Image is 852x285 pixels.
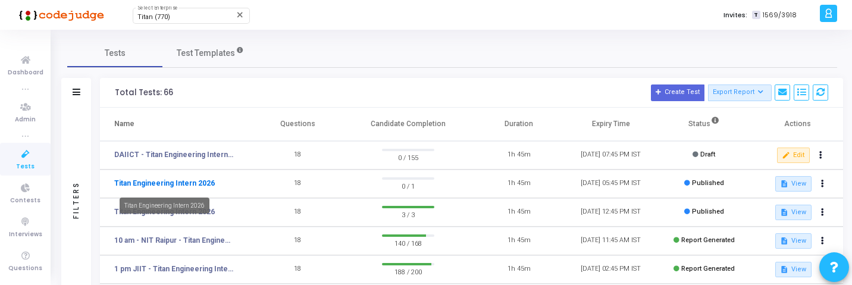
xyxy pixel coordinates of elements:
span: Report Generated [681,236,735,244]
label: Invites: [723,10,747,20]
td: 18 [252,170,344,198]
a: DAIICT - Titan Engineering Intern 2026 [114,149,233,160]
td: 1h 45m [473,255,565,284]
div: Titan Engineering Intern 2026 [120,198,209,214]
button: View [775,176,812,192]
td: 1h 45m [473,170,565,198]
mat-icon: description [780,237,788,245]
span: Titan (770) [137,13,170,21]
span: Report Generated [681,265,735,273]
td: 18 [252,227,344,255]
span: Questions [8,264,42,274]
span: Admin [15,115,36,125]
td: [DATE] 02:45 PM IST [565,255,657,284]
span: Dashboard [8,68,43,78]
img: logo [15,3,104,27]
span: Draft [700,151,715,158]
span: 0 / 1 [382,180,435,192]
span: Published [692,179,724,187]
td: [DATE] 12:45 PM IST [565,198,657,227]
span: 1569/3918 [763,10,797,20]
button: Create Test [651,84,704,101]
span: 140 / 168 [382,237,435,249]
th: Status [657,108,751,141]
th: Candidate Completion [343,108,472,141]
td: [DATE] 07:45 PM IST [565,141,657,170]
span: Contests [10,196,40,206]
a: 10 am - NIT Raipur - Titan Engineering Intern 2026 [114,235,233,246]
div: Filters [71,134,82,265]
button: Edit [777,148,810,163]
mat-icon: edit [782,151,790,159]
td: 18 [252,141,344,170]
td: [DATE] 11:45 AM IST [565,227,657,255]
a: Titan Engineering Intern 2026 [114,178,215,189]
td: 18 [252,255,344,284]
span: Tests [16,162,35,172]
td: 1h 45m [473,198,565,227]
a: 1 pm JIIT - Titan Engineering Intern 2026 [114,264,233,274]
span: Interviews [9,230,42,240]
td: [DATE] 05:45 PM IST [565,170,657,198]
th: Name [100,108,252,141]
button: View [775,205,812,220]
mat-icon: description [780,208,788,217]
th: Duration [473,108,565,141]
button: View [775,233,812,249]
span: 3 / 3 [382,208,435,220]
th: Questions [252,108,344,141]
span: T [752,11,760,20]
th: Actions [751,108,843,141]
button: Export Report [708,84,772,101]
mat-icon: description [780,180,788,188]
span: Tests [105,47,126,59]
td: 1h 45m [473,227,565,255]
button: View [775,262,812,277]
mat-icon: Clear [236,10,245,20]
td: 1h 45m [473,141,565,170]
div: Total Tests: 66 [115,88,173,98]
mat-icon: description [780,265,788,274]
th: Expiry Time [565,108,657,141]
span: Published [692,208,724,215]
span: 0 / 155 [382,151,435,163]
td: 18 [252,198,344,227]
span: 188 / 200 [382,265,435,277]
span: Test Templates [177,47,235,59]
